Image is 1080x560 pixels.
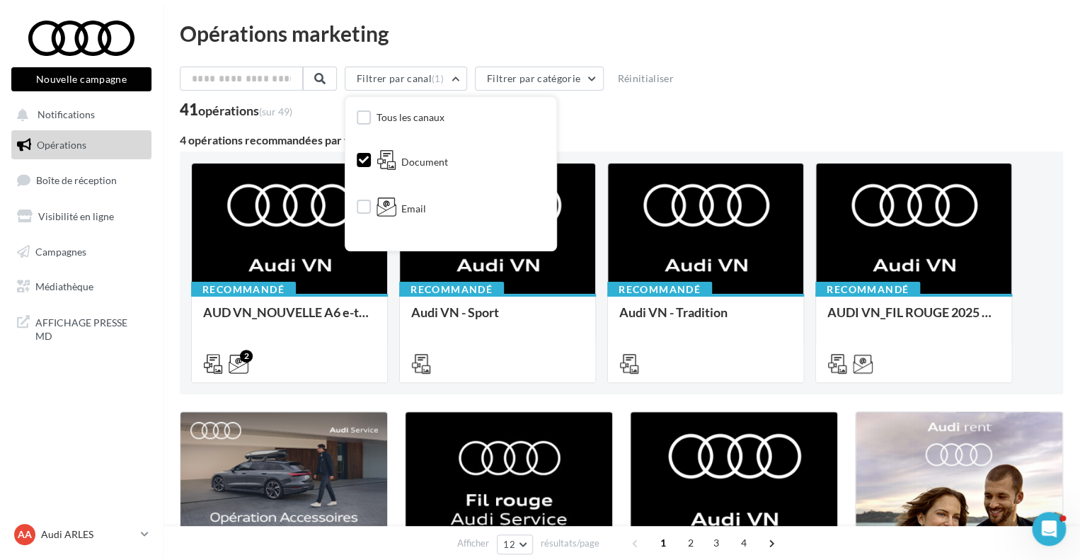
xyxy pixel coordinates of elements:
span: 12 [503,539,515,550]
p: Audi ARLES [41,527,135,542]
span: (sur 49) [259,105,292,118]
a: Opérations [8,130,154,160]
span: Médiathèque [35,280,93,292]
a: Visibilité en ligne [8,202,154,232]
a: Boîte de réception [8,165,154,195]
span: Email [401,202,426,216]
a: AA Audi ARLES [11,521,151,548]
div: Recommandé [815,282,920,297]
span: Visibilité en ligne [38,210,114,222]
span: Boîte de réception [36,174,117,186]
div: Audi VN - Sport [411,305,584,333]
button: 12 [497,535,533,554]
span: 2 [679,532,702,554]
span: 1 [652,532,674,554]
span: AA [18,527,32,542]
span: résultats/page [541,537,599,550]
div: 2 [240,350,253,362]
span: 3 [705,532,728,554]
div: Recommandé [191,282,296,297]
span: Document [401,155,448,169]
div: 41 [180,102,292,118]
button: Filtrer par catégorie [475,67,604,91]
iframe: Intercom live chat [1032,512,1066,546]
button: Nouvelle campagne [11,67,151,91]
div: Recommandé [607,282,712,297]
a: Campagnes [8,237,154,267]
span: Opérations [37,139,86,151]
span: (1) [432,73,444,84]
span: 4 [733,532,755,554]
a: Médiathèque [8,272,154,302]
span: Tous les canaux [377,111,444,123]
div: AUDI VN_FIL ROUGE 2025 - A1, Q2, Q3, Q5 et Q4 e-tron [827,305,1000,333]
span: AFFICHAGE PRESSE MD [35,313,146,343]
button: Réinitialiser [611,70,679,87]
div: Opérations marketing [180,23,1063,44]
span: Notifications [38,109,95,121]
span: Campagnes [35,245,86,257]
div: 4 opérations recommandées par votre enseigne [180,135,1063,146]
div: opérations [198,104,292,117]
button: Filtrer par canal(1) [345,67,467,91]
div: Audi VN - Tradition [619,305,792,333]
div: AUD VN_NOUVELLE A6 e-tron [203,305,376,333]
span: Afficher [457,537,489,550]
a: AFFICHAGE PRESSE MD [8,307,154,349]
div: Recommandé [399,282,504,297]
